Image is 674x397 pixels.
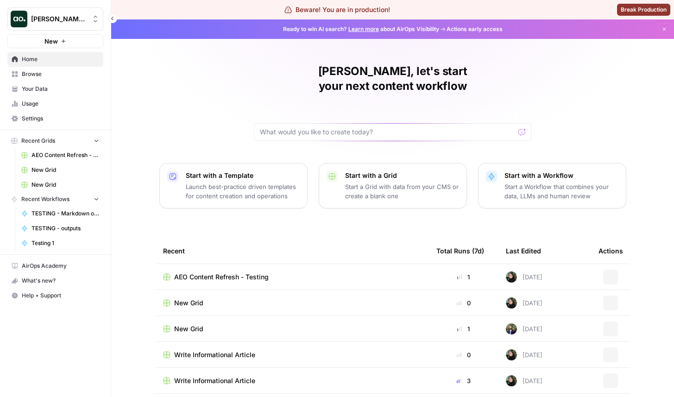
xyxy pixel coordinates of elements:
[506,375,542,386] div: [DATE]
[436,350,491,359] div: 0
[447,25,503,33] span: Actions early access
[31,239,99,247] span: Testing 1
[163,272,422,282] a: AEO Content Refresh - Testing
[186,171,300,180] p: Start with a Template
[506,349,542,360] div: [DATE]
[436,324,491,334] div: 1
[598,238,623,264] div: Actions
[159,163,308,208] button: Start with a TemplateLaunch best-practice driven templates for content creation and operations
[174,298,203,308] span: New Grid
[21,195,69,203] span: Recent Workflows
[7,192,103,206] button: Recent Workflows
[436,272,491,282] div: 1
[17,221,103,236] a: TESTING - outputs
[31,151,99,159] span: AEO Content Refresh - Testing
[7,273,103,288] button: What's new?
[7,82,103,96] a: Your Data
[31,181,99,189] span: New Grid
[506,238,541,264] div: Last Edited
[436,238,484,264] div: Total Runs (7d)
[348,25,379,32] a: Learn more
[17,206,103,221] a: TESTING - Markdown output
[504,171,618,180] p: Start with a Workflow
[260,127,515,137] input: What would you like to create today?
[436,298,491,308] div: 0
[186,182,300,201] p: Launch best-practice driven templates for content creation and operations
[506,297,517,309] img: eoqc67reg7z2luvnwhy7wyvdqmsw
[11,11,27,27] img: Justina testing Logo
[284,5,390,14] div: Beware! You are in production!
[345,171,459,180] p: Start with a Grid
[22,70,99,78] span: Browse
[44,37,58,46] span: New
[163,350,422,359] a: Write Informational Article
[506,323,542,334] div: [DATE]
[506,271,542,283] div: [DATE]
[174,272,269,282] span: AEO Content Refresh - Testing
[163,238,422,264] div: Recent
[7,288,103,303] button: Help + Support
[174,324,203,334] span: New Grid
[7,34,103,48] button: New
[504,182,618,201] p: Start a Workflow that combines your data, LLMs and human review
[174,350,255,359] span: Write Informational Article
[506,271,517,283] img: eoqc67reg7z2luvnwhy7wyvdqmsw
[506,375,517,386] img: eoqc67reg7z2luvnwhy7wyvdqmsw
[621,6,667,14] span: Break Production
[174,376,255,385] span: Write Informational Article
[319,163,467,208] button: Start with a GridStart a Grid with data from your CMS or create a blank one
[17,177,103,192] a: New Grid
[163,324,422,334] a: New Grid
[8,274,103,288] div: What's new?
[31,224,99,233] span: TESTING - outputs
[506,297,542,309] div: [DATE]
[7,7,103,31] button: Workspace: Justina testing
[283,25,439,33] span: Ready to win AI search? about AirOps Visibility
[7,67,103,82] a: Browse
[345,182,459,201] p: Start a Grid with data from your CMS or create a blank one
[17,163,103,177] a: New Grid
[617,4,670,16] button: Break Production
[436,376,491,385] div: 3
[7,96,103,111] a: Usage
[31,166,99,174] span: New Grid
[7,52,103,67] a: Home
[22,262,99,270] span: AirOps Academy
[22,85,99,93] span: Your Data
[254,64,532,94] h1: [PERSON_NAME], let's start your next content workflow
[506,349,517,360] img: eoqc67reg7z2luvnwhy7wyvdqmsw
[31,209,99,218] span: TESTING - Markdown output
[22,100,99,108] span: Usage
[163,298,422,308] a: New Grid
[17,148,103,163] a: AEO Content Refresh - Testing
[478,163,626,208] button: Start with a WorkflowStart a Workflow that combines your data, LLMs and human review
[22,114,99,123] span: Settings
[7,134,103,148] button: Recent Grids
[7,111,103,126] a: Settings
[22,291,99,300] span: Help + Support
[163,376,422,385] a: Write Informational Article
[21,137,55,145] span: Recent Grids
[22,55,99,63] span: Home
[7,258,103,273] a: AirOps Academy
[17,236,103,251] a: Testing 1
[31,14,87,24] span: [PERSON_NAME] testing
[506,323,517,334] img: 4dqwcgipae5fdwxp9v51u2818epj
